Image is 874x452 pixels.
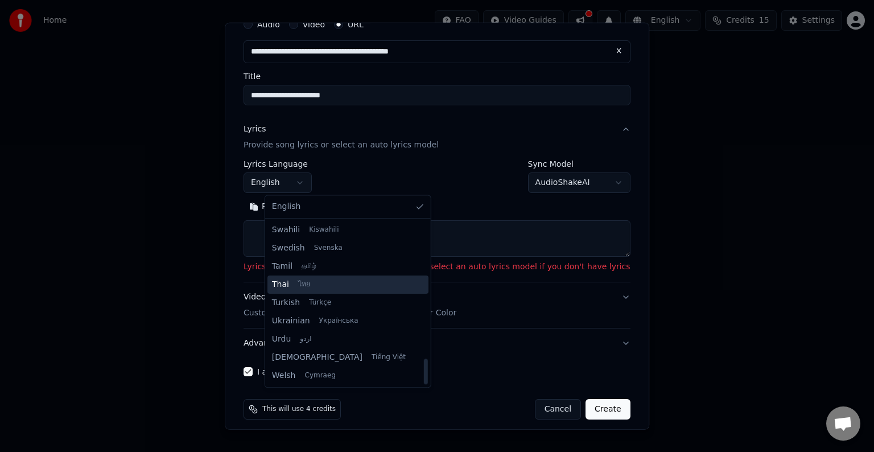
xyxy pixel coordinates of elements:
[272,298,300,309] span: Turkish
[298,281,310,290] span: ไทย
[300,335,311,344] span: اردو
[305,372,336,381] span: Cymraeg
[372,354,406,363] span: Tiếng Việt
[272,316,310,327] span: Ukrainian
[319,317,358,326] span: Українська
[272,243,305,254] span: Swedish
[272,280,289,291] span: Thai
[309,299,331,308] span: Türkçe
[272,352,362,364] span: [DEMOGRAPHIC_DATA]
[302,262,316,272] span: தமிழ்
[272,371,296,382] span: Welsh
[314,244,343,253] span: Svenska
[272,225,300,236] span: Swahili
[272,201,301,212] span: English
[272,261,292,273] span: Tamil
[272,334,291,346] span: Urdu
[309,226,339,235] span: Kiswahili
